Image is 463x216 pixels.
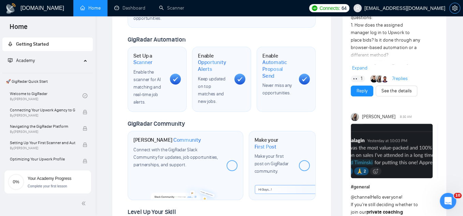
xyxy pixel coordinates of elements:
[10,139,75,146] span: Setting Up Your First Scanner and Auto-Bidder
[198,59,229,72] span: Opportunity Alerts
[262,82,292,96] span: Never miss any opportunities.
[10,107,75,113] span: Connecting Your Upwork Agency to GigRadar
[361,75,362,82] span: 1
[449,5,460,11] a: setting
[449,3,460,14] button: setting
[133,59,153,66] span: Scanner
[376,75,383,82] img: Mariia Heshka
[8,180,24,184] span: 0%
[198,76,225,104] span: Keep updated on top matches and new jobs.
[83,126,87,131] span: lock
[173,137,201,143] span: Community
[114,5,145,11] a: dashboardDashboard
[312,5,317,11] img: upwork-logo.png
[8,42,13,46] span: rocket
[10,163,75,167] span: By [PERSON_NAME]
[355,6,360,11] span: user
[83,93,87,98] span: check-circle
[10,156,75,163] span: Optimizing Your Upwork Profile
[8,58,13,63] span: fund-projection-screen
[133,69,161,105] span: Enable the scanner for AI matching and real-time job alerts.
[381,75,389,82] img: Preet Patel
[255,143,276,150] span: First Post
[351,113,359,121] img: Mariia Heshka
[319,4,340,12] span: Connects:
[80,5,101,11] a: homeHome
[28,176,71,181] span: Your Academy Progress
[440,193,456,209] iframe: Intercom live chat
[400,114,412,120] span: 8:30 AM
[454,193,462,198] span: 10
[4,22,33,36] span: Home
[5,3,16,14] img: logo
[255,153,289,174] span: Make your first post on GigRadar community.
[351,124,433,178] img: F09LBG3JBFD-Screenshot%202025-10-15%20at%2000.37.36.png
[133,147,218,168] span: Connect with the GigRadar Slack Community for updates, job opportunities, partnerships, and support.
[28,184,67,188] span: Complete your first lesson
[262,52,293,79] h1: Enable
[10,88,83,103] a: Welcome to GigRadarBy[PERSON_NAME]
[16,41,49,47] span: Getting Started
[3,75,92,88] span: 🚀 GigRadar Quick Start
[151,183,220,200] img: slackcommunity-bg.png
[10,113,75,118] span: By [PERSON_NAME]
[83,142,87,147] span: lock
[10,130,75,134] span: By [PERSON_NAME]
[83,159,87,164] span: lock
[262,59,293,79] span: Automatic Proposal Send
[392,75,408,82] a: 7replies
[351,183,438,191] h1: # general
[2,37,93,51] li: Getting Started
[198,52,229,73] h1: Enable
[357,87,367,95] a: Reply
[353,76,358,81] img: 👀
[81,200,88,207] span: double-left
[128,36,185,43] span: GigRadar Automation
[133,52,164,66] h1: Set Up a
[362,113,395,121] span: [PERSON_NAME]
[83,110,87,114] span: lock
[351,86,373,96] button: Reply
[342,4,347,12] span: 64
[376,86,417,96] button: See the details
[159,5,184,11] a: searchScanner
[133,137,201,143] h1: [PERSON_NAME]
[10,146,75,150] span: By [PERSON_NAME]
[370,75,378,82] img: Stefan
[351,194,371,200] span: @channel
[381,87,411,95] a: See the details
[352,65,367,71] span: Expand
[16,58,35,63] span: Academy
[255,137,294,150] h1: Make your
[10,123,75,130] span: Navigating the GigRadar Platform
[128,208,176,216] span: Level Up Your Skill
[8,58,35,63] span: Academy
[128,120,185,127] span: GigRadar Community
